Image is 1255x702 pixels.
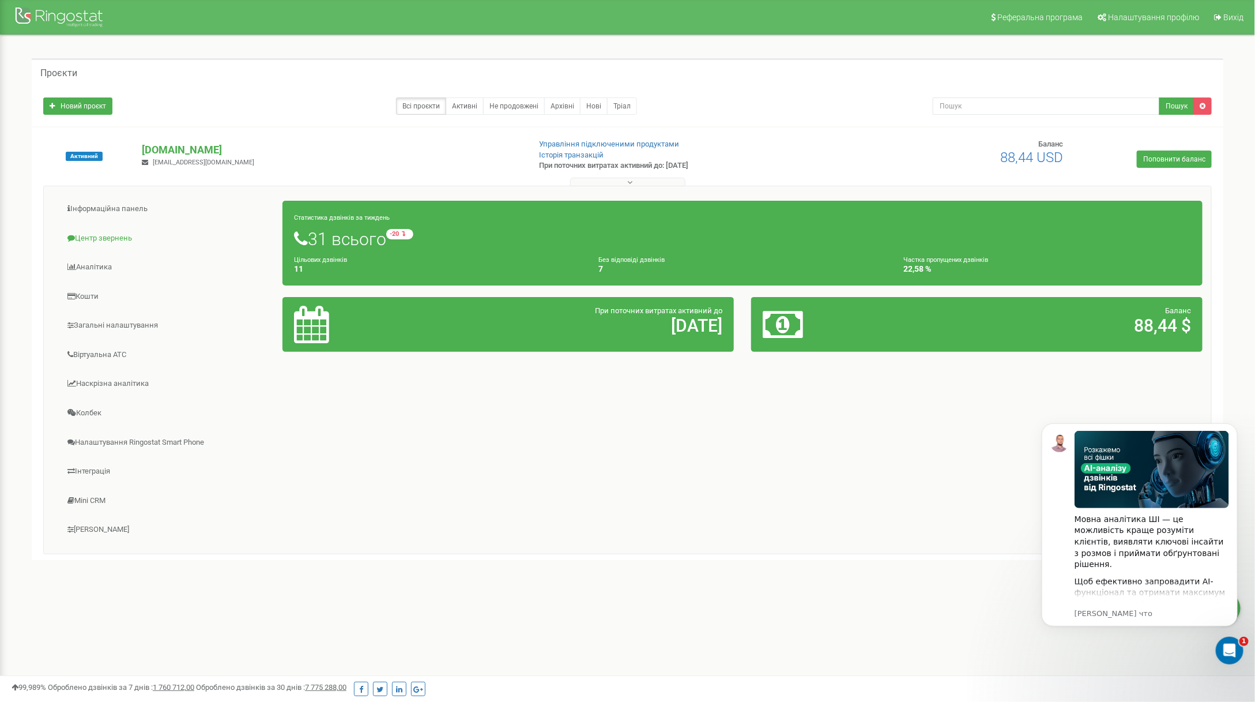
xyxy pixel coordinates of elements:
[305,683,346,692] u: 7 775 288,00
[52,195,283,223] a: Інформаційна панель
[599,265,887,273] h4: 7
[599,256,665,264] small: Без відповіді дзвінків
[903,256,988,264] small: Частка пропущених дзвінків
[933,97,1160,115] input: Пошук
[386,229,413,239] small: -20
[52,370,283,398] a: Наскрізна аналітика
[12,683,46,692] span: 99,989%
[443,316,722,335] h2: [DATE]
[396,97,446,115] a: Всі проєкти
[1239,637,1249,646] span: 1
[294,256,347,264] small: Цільових дзвінків
[1137,151,1212,168] a: Поповнити баланс
[595,306,722,315] span: При поточних витратах активний до
[43,97,112,115] a: Новий проєкт
[294,229,1191,249] h1: 31 всього
[1108,13,1199,22] span: Налаштування профілю
[294,214,390,222] small: Статистика дзвінків за тиждень
[1216,637,1243,665] iframe: Intercom live chat
[539,151,604,159] a: Історія транзакцій
[40,68,77,78] h5: Проєкти
[294,265,582,273] h4: 11
[997,13,1083,22] span: Реферальна програма
[483,97,545,115] a: Не продовжені
[1165,306,1191,315] span: Баланс
[446,97,484,115] a: Активні
[153,683,194,692] u: 1 760 712,00
[1001,149,1064,166] span: 88,44 USD
[911,316,1191,335] h2: 88,44 $
[52,311,283,340] a: Загальні налаштування
[1039,140,1064,148] span: Баланс
[52,253,283,281] a: Аналiтика
[539,140,679,148] a: Управління підключеними продуктами
[52,516,283,544] a: [PERSON_NAME]
[142,142,520,157] p: [DOMAIN_NAME]
[66,152,103,161] span: Активний
[52,457,283,486] a: Інтеграція
[544,97,581,115] a: Архівні
[196,683,346,692] span: Оброблено дзвінків за 30 днів :
[1159,97,1194,115] button: Пошук
[52,429,283,457] a: Налаштування Ringostat Smart Phone
[903,265,1191,273] h4: 22,58 %
[52,224,283,253] a: Центр звернень
[153,159,254,166] span: [EMAIL_ADDRESS][DOMAIN_NAME]
[539,160,818,171] p: При поточних витратах активний до: [DATE]
[48,683,194,692] span: Оброблено дзвінків за 7 днів :
[580,97,608,115] a: Нові
[1223,13,1243,22] span: Вихід
[52,487,283,515] a: Mini CRM
[1024,407,1255,671] iframe: Intercom notifications сообщение
[52,341,283,369] a: Віртуальна АТС
[52,399,283,427] a: Колбек
[607,97,637,115] a: Тріал
[52,283,283,311] a: Кошти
